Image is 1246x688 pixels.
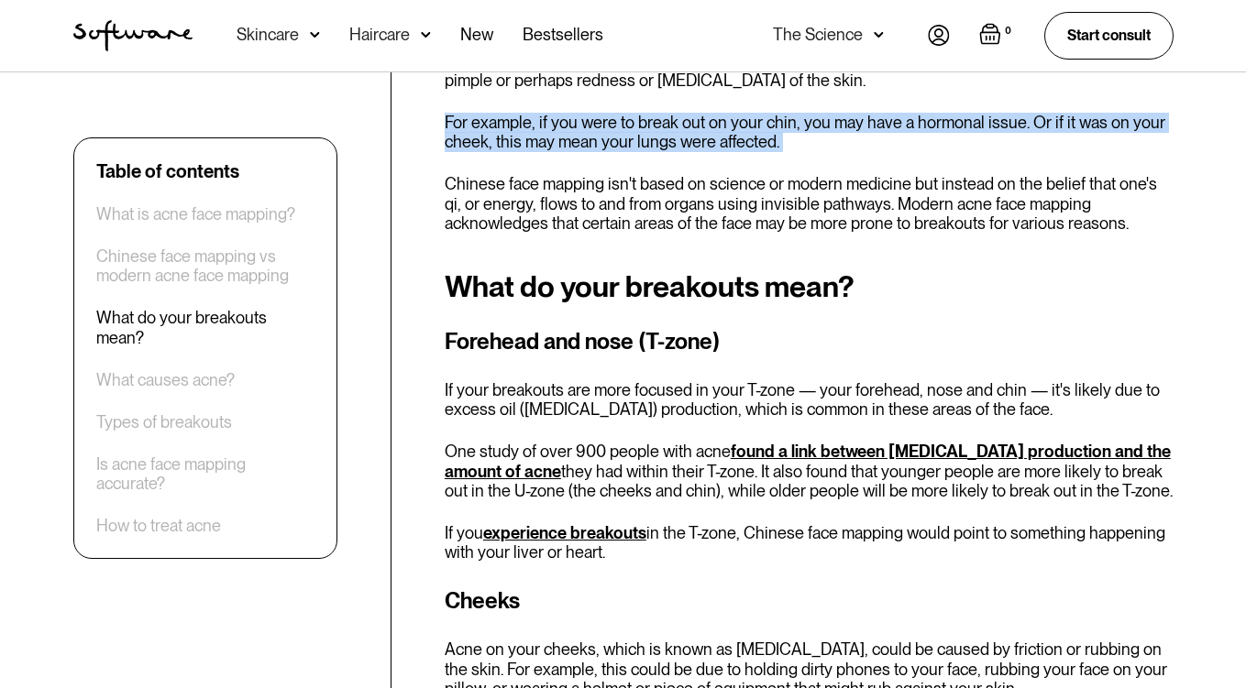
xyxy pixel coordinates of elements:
div: The Science [773,26,863,44]
h2: What do your breakouts mean? [445,270,1174,303]
a: found a link between [MEDICAL_DATA] production and the amount of acne [445,442,1171,481]
p: Chinese face mapping isn't based on science or modern medicine but instead on the belief that one... [445,174,1174,234]
a: home [73,20,193,51]
a: How to treat acne [96,517,221,537]
img: Software Logo [73,20,193,51]
img: arrow down [421,26,431,44]
div: Table of contents [96,160,239,182]
p: For example, if you were to break out on your chin, you may have a hormonal issue. Or if it was o... [445,113,1174,152]
a: What is acne face mapping? [96,204,295,224]
a: What causes acne? [96,370,235,390]
h3: Forehead and nose (T-zone) [445,325,1174,358]
p: If you in the T-zone, Chinese face mapping would point to something happening with your liver or ... [445,523,1174,562]
div: 0 [1001,23,1015,39]
p: One study of over 900 people with acne they had within their T-zone. It also found that younger p... [445,442,1174,501]
a: Is acne face mapping accurate? [96,454,314,494]
h3: Cheeks [445,584,1174,617]
img: arrow down [310,26,320,44]
a: What do your breakouts mean? [96,309,314,348]
div: Skincare [237,26,299,44]
a: experience breakouts [483,523,646,542]
a: Types of breakouts [96,412,232,432]
a: Start consult [1044,12,1174,59]
img: arrow down [874,26,884,44]
a: Chinese face mapping vs modern acne face mapping [96,246,314,286]
div: Haircare [349,26,410,44]
a: Open empty cart [979,23,1015,49]
p: If your breakouts are more focused in your T-zone — your forehead, nose and chin — it's likely du... [445,380,1174,420]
